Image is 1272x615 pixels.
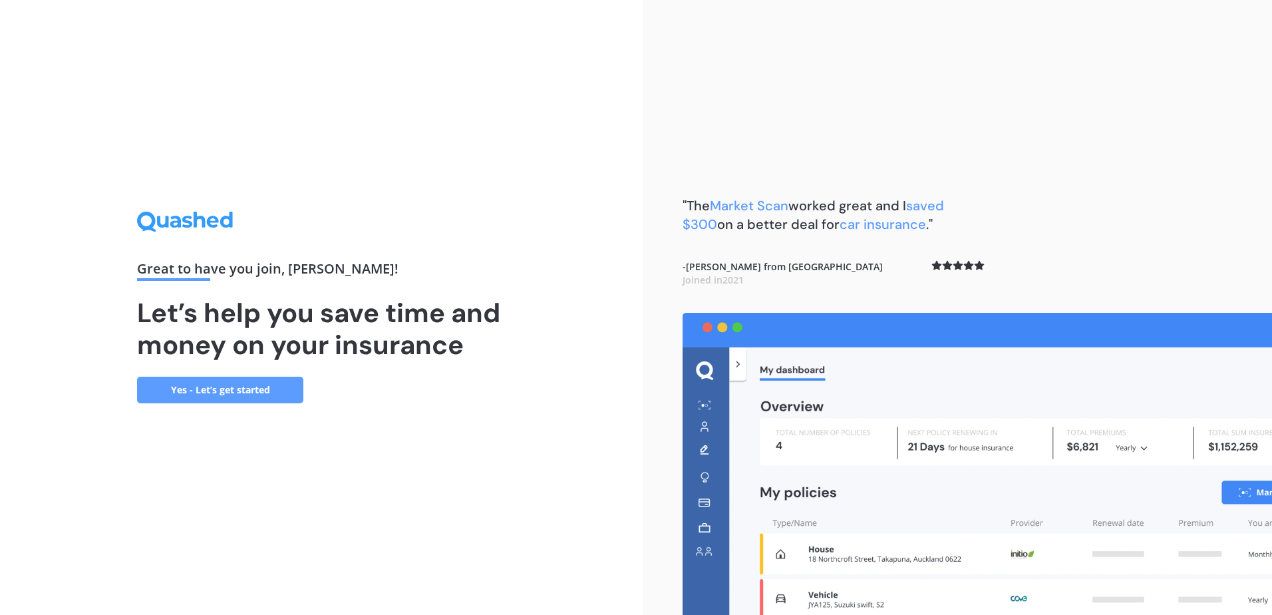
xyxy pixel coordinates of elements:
div: Great to have you join , [PERSON_NAME] ! [137,262,506,281]
b: "The worked great and I on a better deal for ." [683,197,944,233]
span: car insurance [840,216,926,233]
a: Yes - Let’s get started [137,377,303,403]
span: Market Scan [710,197,788,214]
span: Joined in 2021 [683,274,744,286]
img: dashboard.webp [683,313,1272,615]
span: saved $300 [683,197,944,233]
h1: Let’s help you save time and money on your insurance [137,297,506,361]
b: - [PERSON_NAME] from [GEOGRAPHIC_DATA] [683,260,883,286]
